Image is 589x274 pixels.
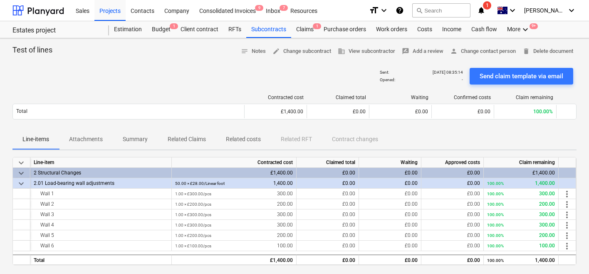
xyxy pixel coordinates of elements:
span: £0.00 [353,109,366,115]
div: £0.00 [421,254,484,265]
span: £0.00 [342,232,355,238]
span: delete [522,47,530,55]
span: [PERSON_NAME] [524,7,566,14]
button: Notes [238,45,269,58]
span: keyboard_arrow_down [16,158,26,168]
div: Claimed total [297,157,359,168]
div: 300.00 [487,220,555,230]
div: 200.00 [175,199,293,209]
span: £0.00 [342,212,355,217]
div: Wall 1 [34,189,168,199]
div: Wall 2 [34,199,168,209]
a: Cash flow [466,21,502,38]
div: Send claim template via email [480,71,563,82]
p: Opened : [380,77,395,82]
span: £0.00 [467,212,480,217]
span: Delete document [522,47,573,56]
button: Delete document [519,45,577,58]
small: 100.00% [487,233,504,238]
span: £0.00 [467,243,480,249]
div: £1,400.00 [484,168,559,178]
span: 1 [313,23,321,29]
small: 100.00% [487,212,504,217]
div: Claim remaining [497,95,553,100]
p: - [462,77,463,82]
div: 2 Structural Changes [34,168,168,178]
span: 100.00% [533,109,553,115]
span: £0.00 [467,232,480,238]
span: search [416,7,423,14]
div: 100.00 [175,241,293,251]
p: Test of lines [12,45,52,55]
i: keyboard_arrow_down [379,5,389,15]
span: £0.00 [342,180,355,186]
p: Summary [123,135,148,144]
span: Add a review [402,47,443,56]
span: more_vert [562,220,572,230]
div: £0.00 [297,168,359,178]
span: £0.00 [405,243,418,249]
span: more_vert [562,210,572,220]
span: notes [241,47,248,55]
div: Claim remaining [484,157,559,168]
button: Change contact person [447,45,519,58]
small: 100.00% [487,192,504,196]
span: 1 [483,1,491,10]
div: 300.00 [175,209,293,220]
div: £0.00 [359,168,421,178]
div: 300.00 [175,220,293,230]
span: £0.00 [405,212,418,217]
div: More [502,21,535,38]
div: Line-item [30,157,172,168]
span: £0.00 [467,180,480,186]
small: 50.00 × £28.00 / Linear foot [175,181,225,186]
div: 300.00 [487,189,555,199]
a: Costs [412,21,437,38]
div: 200.00 [487,199,555,209]
div: £0.00 [359,254,421,265]
i: notifications [477,5,485,15]
p: Related Claims [168,135,206,144]
a: Income [437,21,466,38]
div: Work orders [371,21,412,38]
div: 2.01 Load-bearing wall adjustments [34,178,168,189]
div: 1,400.00 [487,255,555,266]
a: RFTs [223,21,246,38]
div: Claims [291,21,319,38]
div: Contracted cost [172,157,297,168]
div: 200.00 [487,230,555,241]
button: Send claim template via email [470,68,573,85]
span: edit [272,47,280,55]
span: more_vert [562,189,572,199]
span: £0.00 [405,232,418,238]
span: person [450,47,458,55]
span: 9+ [530,23,538,29]
span: rate_review [402,47,409,55]
span: more_vert [562,231,572,241]
i: Knowledge base [396,5,404,15]
small: 1.00 × £200.00 / pcs [175,202,211,207]
span: Notes [241,47,266,56]
span: keyboard_arrow_down [16,168,26,178]
span: more_vert [562,199,572,209]
div: 300.00 [487,209,555,220]
div: 200.00 [175,230,293,241]
span: £0.00 [342,191,355,197]
button: Search [412,3,470,17]
div: Wall 4 [34,220,168,230]
i: keyboard_arrow_down [520,25,530,35]
span: £0.00 [405,191,418,197]
p: Related costs [226,135,261,144]
div: Total [30,254,172,265]
i: keyboard_arrow_down [507,5,517,15]
div: Wall 3 [34,209,168,220]
p: [DATE] 08:35:14 [433,70,463,75]
button: View subcontractor [334,45,398,58]
span: £0.00 [467,222,480,228]
div: Claimed total [310,95,366,100]
a: Client contract [176,21,223,38]
p: Total [16,108,27,115]
span: £0.00 [405,222,418,228]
